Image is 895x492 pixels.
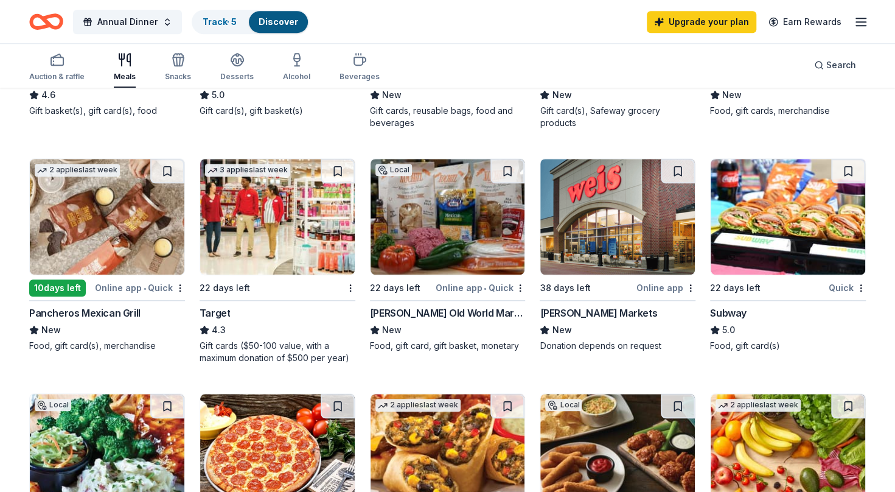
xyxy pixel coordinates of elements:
[29,72,85,82] div: Auction & raffle
[73,10,182,34] button: Annual Dinner
[826,58,856,72] span: Search
[370,340,526,352] div: Food, gift card, gift basket, monetary
[716,399,801,412] div: 2 applies last week
[200,340,355,364] div: Gift cards ($50-100 value, with a maximum donation of $500 per year)
[200,105,355,117] div: Gift card(s), gift basket(s)
[220,47,254,88] button: Desserts
[205,164,290,177] div: 3 applies last week
[29,47,85,88] button: Auction & raffle
[165,72,191,82] div: Snacks
[804,53,866,77] button: Search
[382,88,402,102] span: New
[200,306,231,320] div: Target
[144,283,146,293] span: •
[636,280,695,295] div: Online app
[95,280,185,295] div: Online app Quick
[165,47,191,88] button: Snacks
[540,306,657,320] div: [PERSON_NAME] Markets
[200,159,355,275] img: Image for Target
[192,10,309,34] button: Track· 5Discover
[540,105,695,129] div: Gift card(s), Safeway grocery products
[97,15,158,29] span: Annual Dinner
[29,306,141,320] div: Pancheros Mexican Grill
[484,283,486,293] span: •
[710,105,866,117] div: Food, gift cards, merchandise
[35,164,120,177] div: 2 applies last week
[540,158,695,352] a: Image for Weis Markets38 days leftOnline app[PERSON_NAME] MarketsNewDonation depends on request
[371,159,525,275] img: Image for Livoti's Old World Market
[722,323,735,337] span: 5.0
[340,72,380,82] div: Beverages
[212,88,225,102] span: 5.0
[382,323,402,337] span: New
[35,399,71,411] div: Local
[41,88,55,102] span: 4.6
[375,164,412,176] div: Local
[370,306,526,320] div: [PERSON_NAME] Old World Market
[29,158,185,352] a: Image for Pancheros Mexican Grill2 applieslast week10days leftOnline app•QuickPancheros Mexican G...
[711,159,865,275] img: Image for Subway
[829,280,866,295] div: Quick
[545,399,582,411] div: Local
[283,47,310,88] button: Alcohol
[370,158,526,352] a: Image for Livoti's Old World MarketLocal22 days leftOnline app•Quick[PERSON_NAME] Old World Marke...
[259,16,298,27] a: Discover
[540,159,695,275] img: Image for Weis Markets
[761,11,849,33] a: Earn Rewards
[540,281,590,295] div: 38 days left
[29,279,86,297] div: 10 days left
[370,281,420,295] div: 22 days left
[710,340,866,352] div: Food, gift card(s)
[29,7,63,36] a: Home
[29,105,185,117] div: Gift basket(s), gift card(s), food
[710,306,747,320] div: Subway
[203,16,237,27] a: Track· 5
[647,11,756,33] a: Upgrade your plan
[114,72,136,82] div: Meals
[710,281,761,295] div: 22 days left
[283,72,310,82] div: Alcohol
[41,323,61,337] span: New
[212,323,226,337] span: 4.3
[340,47,380,88] button: Beverages
[710,158,866,352] a: Image for Subway22 days leftQuickSubway5.0Food, gift card(s)
[540,340,695,352] div: Donation depends on request
[370,105,526,129] div: Gift cards, reusable bags, food and beverages
[552,88,571,102] span: New
[552,323,571,337] span: New
[114,47,136,88] button: Meals
[200,158,355,364] a: Image for Target3 applieslast week22 days leftTarget4.3Gift cards ($50-100 value, with a maximum ...
[220,72,254,82] div: Desserts
[200,281,250,295] div: 22 days left
[375,399,461,412] div: 2 applies last week
[435,280,525,295] div: Online app Quick
[722,88,742,102] span: New
[30,159,184,275] img: Image for Pancheros Mexican Grill
[29,340,185,352] div: Food, gift card(s), merchandise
